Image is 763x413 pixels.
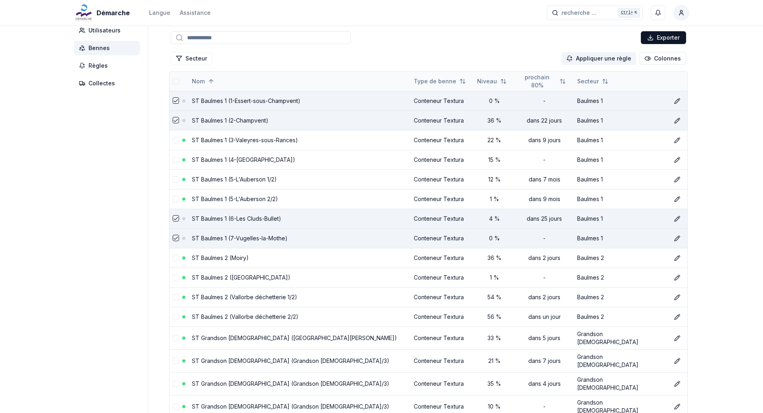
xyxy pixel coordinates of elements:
div: 21 % [477,357,511,365]
a: ST Baulmes 1 (5-L'Auberson 2/2) [192,195,278,202]
td: Baulmes 1 [574,111,668,130]
td: Baulmes 2 [574,287,668,307]
button: Not sorted. Click to sort ascending. [472,75,511,88]
div: 0 % [477,97,511,105]
td: Conteneur Textura [411,169,474,189]
td: Conteneur Textura [411,307,474,326]
div: dans 7 mois [518,175,571,183]
a: ST Baulmes 1 (4-[GEOGRAPHIC_DATA]) [192,156,295,163]
span: Règles [89,62,108,70]
div: 0 % [477,234,511,242]
button: recherche ...Ctrl+K [547,6,643,20]
button: select-row [173,97,179,104]
td: Baulmes 1 [574,130,668,150]
button: select-row [173,314,179,320]
td: Baulmes 2 [574,268,668,287]
td: Conteneur Textura [411,326,474,349]
td: Baulmes 1 [574,169,668,189]
a: Utilisateurs [74,23,143,38]
a: Collectes [74,76,143,91]
div: dans 9 jours [518,136,571,144]
a: ST Baulmes 2 ([GEOGRAPHIC_DATA]) [192,274,290,281]
div: 10 % [477,403,511,411]
td: Conteneur Textura [411,91,474,111]
button: Appliquer la règle aux lignes sélectionnées [562,52,636,65]
button: Langue [149,8,170,18]
button: Not sorted. Click to sort ascending. [513,75,571,88]
a: ST Baulmes 2 (Vallorbe déchetterie 1/2) [192,294,297,300]
span: Niveau [477,77,497,85]
button: select-row [173,274,179,281]
span: Nom [192,77,205,85]
a: ST Grandson [DEMOGRAPHIC_DATA] (Grandson [DEMOGRAPHIC_DATA]/3) [192,357,389,364]
button: select-row [173,403,179,410]
td: Grandson [DEMOGRAPHIC_DATA] [574,326,668,349]
span: Secteur [577,77,599,85]
span: Bennes [89,44,110,52]
div: 36 % [477,254,511,262]
button: select-row [173,255,179,261]
span: Utilisateurs [89,26,121,34]
a: ST Baulmes 1 (6-Les Cluds-Bullet) [192,215,281,222]
td: Baulmes 2 [574,307,668,326]
td: Conteneur Textura [411,111,474,130]
button: Exporter [641,31,686,44]
div: dans 2 jours [518,254,571,262]
button: Not sorted. Click to sort ascending. [572,75,613,88]
div: dans 9 mois [518,195,571,203]
button: select-row [173,176,179,183]
button: select-row [173,137,179,143]
div: dans 7 jours [518,357,571,365]
div: - [518,274,571,282]
div: 33 % [477,334,511,342]
button: select-row [173,215,179,222]
div: 36 % [477,117,511,125]
td: Conteneur Textura [411,287,474,307]
button: select-row [173,381,179,387]
button: select-row [173,117,179,123]
div: - [518,234,571,242]
a: ST Baulmes 1 (3-Valeyres-sous-Rances) [192,137,298,143]
a: ST Baulmes 1 (5-L'Auberson 1/2) [192,176,277,183]
button: select-row [173,196,179,202]
div: dans 25 jours [518,215,571,223]
td: Grandson [DEMOGRAPHIC_DATA] [574,372,668,395]
td: Baulmes 1 [574,228,668,248]
td: Conteneur Textura [411,130,474,150]
a: ST Baulmes 1 (2-Champvent) [192,117,268,124]
div: 15 % [477,156,511,164]
button: select-row [173,235,179,241]
td: Conteneur Textura [411,349,474,372]
button: Sorted ascending. Click to sort descending. [187,75,219,88]
button: select-row [173,335,179,341]
a: Démarche [74,8,133,18]
td: Conteneur Textura [411,248,474,268]
div: dans 2 jours [518,293,571,301]
span: prochain 80% [518,73,556,89]
button: Not sorted. Click to sort ascending. [409,75,471,88]
td: Baulmes 1 [574,91,668,111]
td: Conteneur Textura [411,189,474,209]
a: Bennes [74,41,143,55]
div: 22 % [477,136,511,144]
div: 12 % [477,175,511,183]
button: select-all [173,78,179,85]
div: dans un jour [518,313,571,321]
a: ST Grandson [DEMOGRAPHIC_DATA] (Grandson [DEMOGRAPHIC_DATA]/3) [192,403,389,410]
td: Baulmes 2 [574,248,668,268]
span: Collectes [89,79,115,87]
button: select-row [173,358,179,364]
div: dans 22 jours [518,117,571,125]
td: Conteneur Textura [411,372,474,395]
div: dans 4 jours [518,380,571,388]
a: Assistance [180,8,211,18]
div: Langue [149,9,170,17]
div: - [518,403,571,411]
button: Filtrer les lignes [171,52,212,65]
a: ST Grandson [DEMOGRAPHIC_DATA] (Grandson [DEMOGRAPHIC_DATA]/3) [192,380,389,387]
div: 1 % [477,274,511,282]
td: Conteneur Textura [411,209,474,228]
span: Démarche [97,8,130,18]
td: Conteneur Textura [411,150,474,169]
span: recherche ... [562,9,596,17]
